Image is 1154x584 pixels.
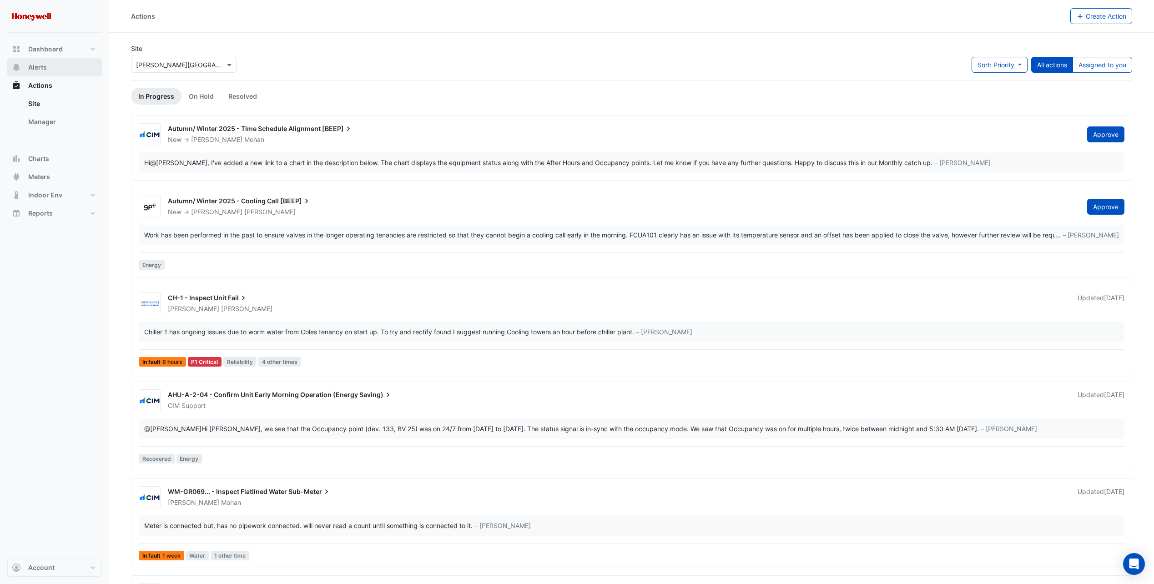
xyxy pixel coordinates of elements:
span: Charts [28,154,49,163]
span: – [PERSON_NAME] [1063,230,1119,240]
label: Site [131,44,142,53]
app-icon: Alerts [12,63,21,72]
span: Mohan [221,498,241,507]
span: Autumn/ Winter 2025 - Time Schedule Alignment [168,125,321,132]
span: 1 week [162,553,181,559]
span: [PERSON_NAME] [221,304,272,313]
a: Site [21,95,102,113]
a: Resolved [221,88,264,105]
span: Sub-Meter [288,487,331,496]
span: New [168,136,181,143]
div: Actions [7,95,102,135]
button: Actions [7,76,102,95]
div: Meter is connected but, has no pipework connected. will never read a count until something is con... [144,521,473,530]
span: WM-GR069... - Inspect Flatlined Water [168,488,287,495]
span: [BEEP] [322,124,353,133]
button: Reports [7,204,102,222]
app-icon: Indoor Env [12,191,21,200]
img: Company Logo [11,7,52,25]
button: Approve [1087,199,1124,215]
span: Water [186,551,209,560]
span: [PERSON_NAME] [168,498,219,506]
a: On Hold [181,88,221,105]
div: … [144,230,1119,240]
span: – [PERSON_NAME] [981,424,1037,433]
button: Meters [7,168,102,186]
app-icon: Charts [12,154,21,163]
span: 6 hours [162,359,182,365]
button: Approve [1087,126,1124,142]
div: Hi , I've added a new link to a chart in the description below. The chart displays the equipment ... [144,158,932,167]
div: Hi [PERSON_NAME], we see that the Occupancy point (dev. 133, BV 25) was on 24/7 from [DATE] to [D... [144,424,979,433]
span: 1 other time [211,551,249,560]
span: -> [183,208,189,216]
span: stewart.lindon@honeywell.com [Honeywell] [144,425,202,433]
div: Work has been performed in the past to ensure valves in the longer operating tenancies are restri... [144,230,1055,240]
div: P1 Critical [188,357,222,367]
button: Charts [7,150,102,168]
span: [BEEP] [280,196,311,206]
span: In fault [139,357,186,367]
app-icon: Meters [12,172,21,181]
span: Meters [28,172,50,181]
button: Create Action [1070,8,1133,24]
app-icon: Reports [12,209,21,218]
a: In Progress [131,88,181,105]
span: Alerts [28,63,47,72]
span: [PERSON_NAME] [191,208,242,216]
span: New [168,208,181,216]
span: Mon 28-Jul-2025 10:37 AEST [1104,488,1124,495]
span: Actions [28,81,52,90]
app-icon: Actions [12,81,21,90]
span: stewart.lindon@honeywell.com [Honeywell] [150,159,207,166]
div: Open Intercom Messenger [1123,553,1145,575]
span: Account [28,563,55,572]
span: Fail [228,293,248,302]
span: – [PERSON_NAME] [636,327,692,337]
span: Thu 31-Jul-2025 08:07 AEST [1104,294,1124,302]
span: Autumn/ Winter 2025 - Cooling Call [168,197,279,205]
div: Actions [131,11,155,21]
span: Mohan [244,135,264,144]
span: Create Action [1086,12,1126,20]
div: Updated [1078,390,1124,410]
img: Grosvenor Engineering [139,299,160,308]
a: Manager [21,113,102,131]
span: [PERSON_NAME] [168,305,219,312]
app-icon: Dashboard [12,45,21,54]
span: Approve [1093,131,1119,138]
span: Reliability [223,357,257,367]
span: – [PERSON_NAME] [474,521,531,530]
span: -> [183,136,189,143]
span: Reports [28,209,53,218]
img: CIM [139,493,160,502]
span: Mon 28-Jul-2025 13:49 AEST [1104,391,1124,398]
div: Updated [1078,487,1124,507]
button: Alerts [7,58,102,76]
span: Dashboard [28,45,63,54]
span: In fault [139,551,184,560]
img: CIM [139,396,160,405]
span: AHU-A-2-04 - Confirm Unit Early Morning Operation (Energy [168,391,358,398]
button: Account [7,559,102,577]
span: CH-1 - Inspect Unit [168,294,227,302]
span: Energy [139,260,165,270]
button: Assigned to you [1073,57,1132,73]
div: Chiller 1 has ongoing issues due to worm water from Coles tenancy on start up. To try and rectify... [144,327,634,337]
button: Indoor Env [7,186,102,204]
span: – [PERSON_NAME] [934,158,991,167]
span: Indoor Env [28,191,62,200]
img: GPT Retail [139,202,160,211]
button: Dashboard [7,40,102,58]
span: CIM [168,402,180,409]
span: Energy [176,454,202,463]
span: 4 other times [258,357,301,367]
span: Saving) [359,390,393,399]
span: [PERSON_NAME] [191,136,242,143]
span: Sort: Priority [978,61,1014,69]
button: Sort: Priority [972,57,1028,73]
div: Updated [1078,293,1124,313]
span: Approve [1093,203,1119,211]
img: CIM [139,130,160,139]
button: All actions [1031,57,1073,73]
